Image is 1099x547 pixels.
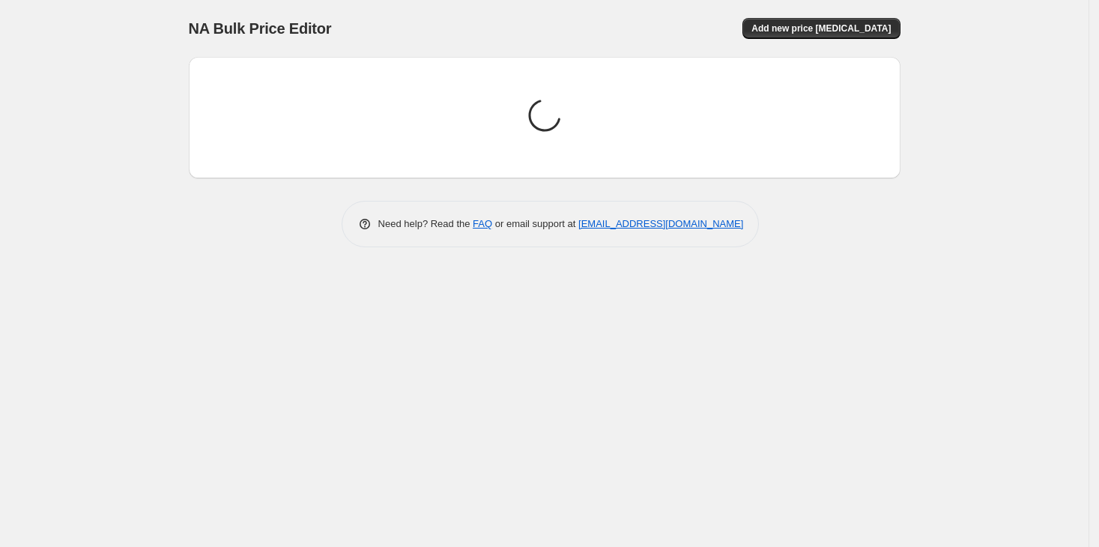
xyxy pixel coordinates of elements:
[751,22,891,34] span: Add new price [MEDICAL_DATA]
[492,218,578,229] span: or email support at
[378,218,473,229] span: Need help? Read the
[578,218,743,229] a: [EMAIL_ADDRESS][DOMAIN_NAME]
[473,218,492,229] a: FAQ
[742,18,900,39] button: Add new price [MEDICAL_DATA]
[189,20,332,37] span: NA Bulk Price Editor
